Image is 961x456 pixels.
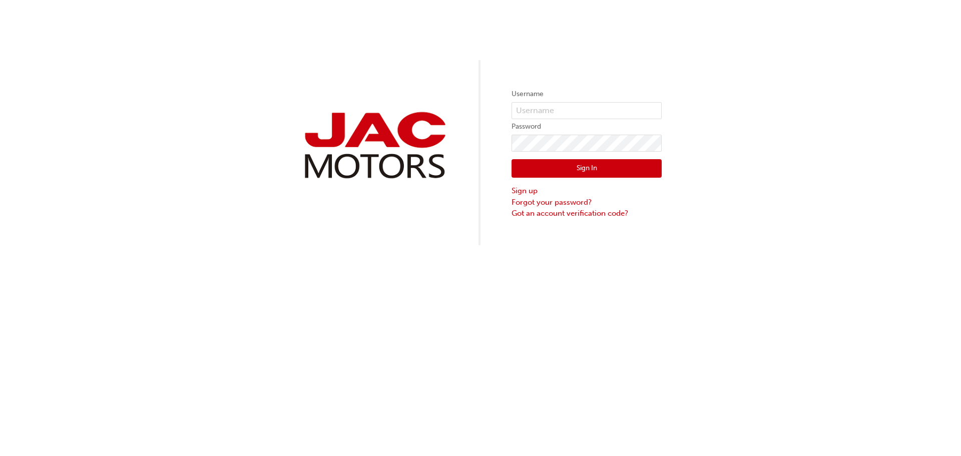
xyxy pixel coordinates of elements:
a: Forgot your password? [512,197,662,208]
a: Got an account verification code? [512,208,662,219]
label: Username [512,88,662,100]
label: Password [512,121,662,133]
a: Sign up [512,185,662,197]
input: Username [512,102,662,119]
button: Sign In [512,159,662,178]
img: jac-portal [299,108,449,183]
